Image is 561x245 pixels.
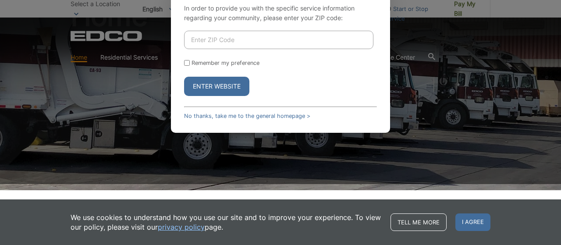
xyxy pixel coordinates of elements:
[184,31,373,49] input: Enter ZIP Code
[184,77,249,96] button: Enter Website
[71,213,382,232] p: We use cookies to understand how you use our site and to improve your experience. To view our pol...
[184,113,310,119] a: No thanks, take me to the general homepage >
[391,213,447,231] a: Tell me more
[158,222,205,232] a: privacy policy
[192,60,259,66] label: Remember my preference
[184,4,377,23] p: In order to provide you with the specific service information regarding your community, please en...
[455,213,490,231] span: I agree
